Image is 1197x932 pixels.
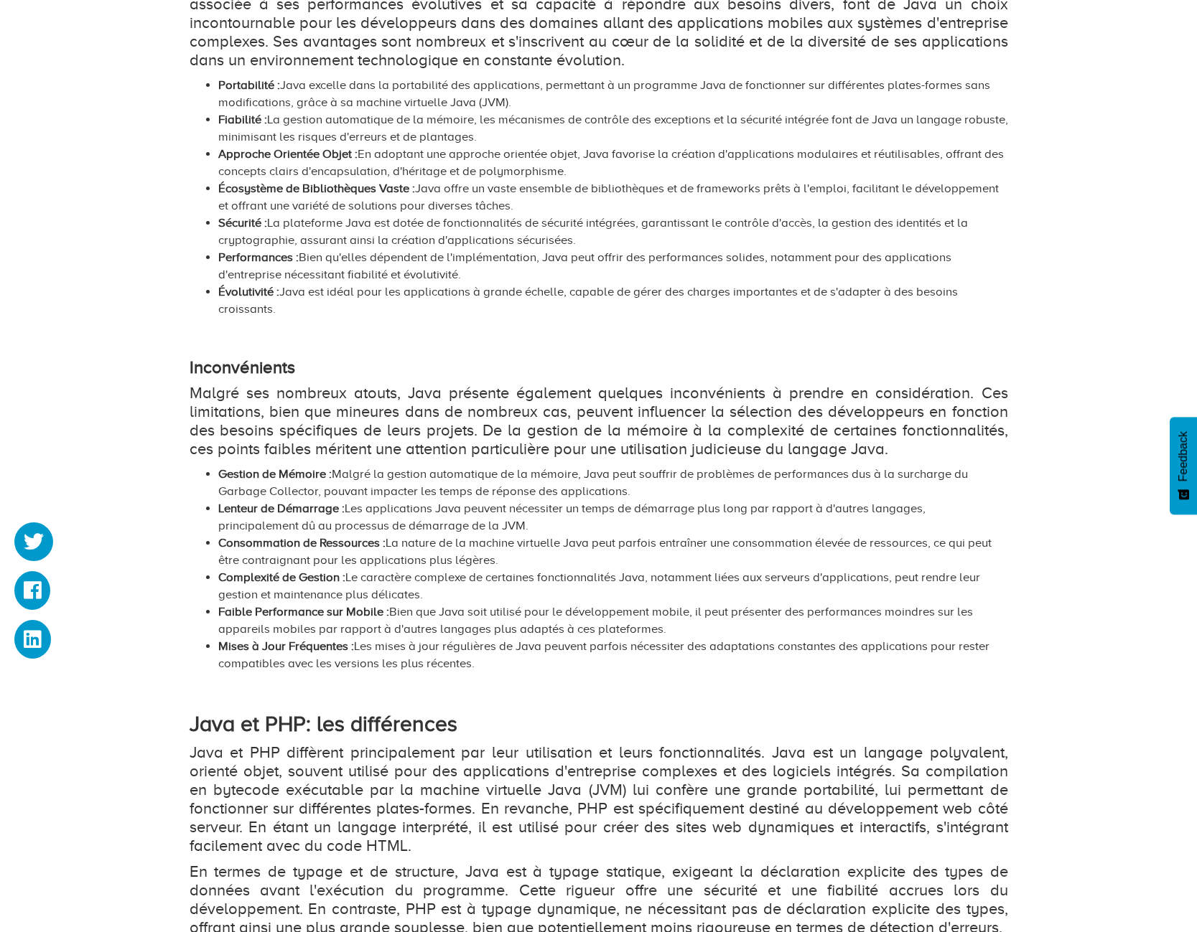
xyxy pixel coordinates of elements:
strong: Faible Performance sur Mobile : [218,605,389,618]
strong: Mises à Jour Fréquentes : [218,639,354,653]
strong: Fiabilité : [218,113,267,126]
li: Bien que Java soit utilisé pour le développement mobile, il peut présenter des performances moind... [218,603,1008,638]
li: Java excelle dans la portabilité des applications, permettant à un programme Java de fonctionner ... [218,77,1008,111]
p: Java et PHP diffèrent principalement par leur utilisation et leurs fonctionnalités. Java est un l... [190,743,1008,855]
li: En adoptant une approche orientée objet, Java favorise la création d'applications modulaires et r... [218,146,1008,180]
strong: Sécurité : [218,216,267,230]
strong: Consommation de Ressources : [218,536,386,550]
li: La nature de la machine virtuelle Java peut parfois entraîner une consommation élevée de ressourc... [218,535,1008,569]
li: La gestion automatique de la mémoire, les mécanismes de contrôle des exceptions et la sécurité in... [218,111,1008,146]
li: Java est idéal pour les applications à grande échelle, capable de gérer des charges importantes e... [218,283,1008,318]
li: La plateforme Java est dotée de fonctionnalités de sécurité intégrées, garantissant le contrôle d... [218,215,1008,249]
strong: Gestion de Mémoire : [218,467,332,481]
strong: Approche Orientée Objet : [218,147,358,161]
span: Feedback [1177,431,1190,481]
li: Les mises à jour régulières de Java peuvent parfois nécessiter des adaptations constantes des app... [218,638,1008,672]
button: Feedback - Afficher l’enquête [1170,417,1197,514]
strong: Performances : [218,250,299,264]
li: Bien qu'elles dépendent de l'implémentation, Java peut offrir des performances solides, notamment... [218,249,1008,283]
strong: Java et PHP: les différences [190,712,457,736]
strong: Évolutivité : [218,285,279,298]
strong: Complexité de Gestion : [218,570,345,584]
strong: Portabilité : [218,78,280,92]
li: Java offre un vaste ensemble de bibliothèques et de frameworks prêts à l'emploi, facilitant le dé... [218,180,1008,215]
strong: Inconvénients [190,358,295,377]
li: Le caractère complexe de certaines fonctionnalités Java, notamment liées aux serveurs d'applicati... [218,569,1008,603]
p: Malgré ses nombreux atouts, Java présente également quelques inconvénients à prendre en considéra... [190,384,1008,458]
li: Malgré la gestion automatique de la mémoire, Java peut souffrir de problèmes de performances dus ... [218,466,1008,500]
strong: Écosystème de Bibliothèques Vaste : [218,182,415,195]
strong: Lenteur de Démarrage : [218,502,345,515]
li: Les applications Java peuvent nécessiter un temps de démarrage plus long par rapport à d'autres l... [218,500,1008,535]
